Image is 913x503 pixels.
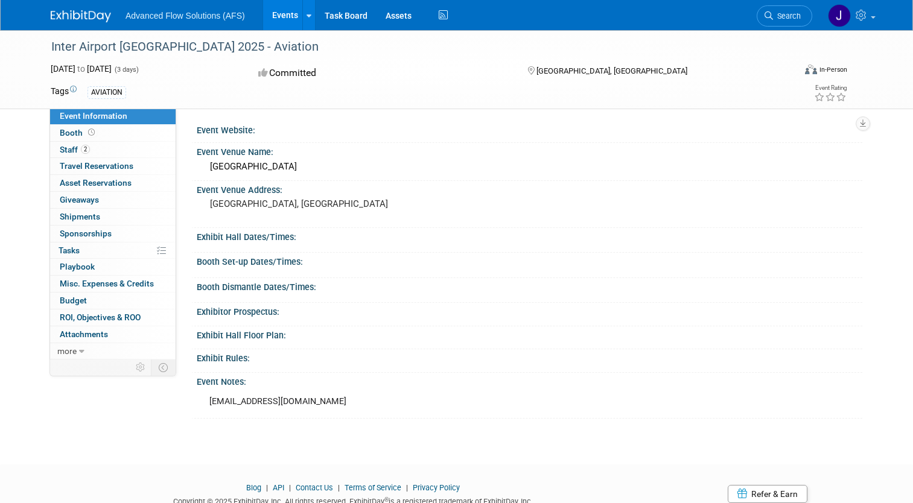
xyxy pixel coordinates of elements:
span: | [403,483,411,492]
span: Search [773,11,801,21]
a: Staff2 [50,142,176,158]
a: Budget [50,293,176,309]
a: Playbook [50,259,176,275]
span: Booth [60,128,97,138]
div: Event Venue Address: [197,181,862,196]
div: AVIATION [87,86,126,99]
span: Playbook [60,262,95,271]
a: Sponsorships [50,226,176,242]
a: Refer & Earn [728,485,807,503]
div: Inter Airport [GEOGRAPHIC_DATA] 2025 - Aviation [47,36,780,58]
div: Exhibitor Prospectus: [197,303,862,318]
a: Shipments [50,209,176,225]
a: Terms of Service [345,483,401,492]
div: [EMAIL_ADDRESS][DOMAIN_NAME] [201,390,732,414]
span: to [75,64,87,74]
div: Booth Set-up Dates/Times: [197,253,862,268]
div: Event Rating [814,85,847,91]
a: ROI, Objectives & ROO [50,309,176,326]
td: Toggle Event Tabs [151,359,176,375]
td: Tags [51,85,77,99]
a: more [50,343,176,359]
a: Misc. Expenses & Credits [50,276,176,292]
a: Attachments [50,326,176,343]
img: Jeff Rizner [828,4,851,27]
span: Misc. Expenses & Credits [60,279,154,288]
div: Exhibit Hall Dates/Times: [197,228,862,243]
div: [GEOGRAPHIC_DATA] [206,157,853,176]
a: Travel Reservations [50,158,176,174]
a: Blog [246,483,261,492]
span: Giveaways [60,195,99,204]
span: ROI, Objectives & ROO [60,312,141,322]
span: Asset Reservations [60,178,132,188]
span: | [286,483,294,492]
a: Asset Reservations [50,175,176,191]
a: Privacy Policy [413,483,460,492]
a: Contact Us [296,483,333,492]
span: 2 [81,145,90,154]
span: Attachments [60,329,108,339]
span: Shipments [60,212,100,221]
a: Booth [50,125,176,141]
span: Event Information [60,111,127,121]
img: Format-Inperson.png [805,65,817,74]
div: Exhibit Rules: [197,349,862,364]
span: [DATE] [DATE] [51,64,112,74]
div: Booth Dismantle Dates/Times: [197,278,862,293]
div: Exhibit Hall Floor Plan: [197,326,862,341]
span: Travel Reservations [60,161,133,171]
span: [GEOGRAPHIC_DATA], [GEOGRAPHIC_DATA] [536,66,687,75]
img: ExhibitDay [51,10,111,22]
div: Event Notes: [197,373,862,388]
div: In-Person [819,65,847,74]
a: Tasks [50,242,176,259]
td: Personalize Event Tab Strip [130,359,151,375]
div: Event Venue Name: [197,143,862,158]
a: Giveaways [50,192,176,208]
div: Committed [255,63,508,84]
span: Advanced Flow Solutions (AFS) [126,11,245,21]
a: Event Information [50,108,176,124]
span: Tasks [59,245,80,255]
span: | [335,483,343,492]
div: Event Format [730,63,847,81]
sup: ® [384,496,389,503]
a: API [273,483,284,492]
a: Search [757,5,812,27]
span: | [263,483,271,492]
span: Budget [60,296,87,305]
pre: [GEOGRAPHIC_DATA], [GEOGRAPHIC_DATA] [210,198,461,209]
span: Sponsorships [60,229,112,238]
span: (3 days) [113,66,139,74]
span: more [57,346,77,356]
div: Event Website: [197,121,862,136]
span: Staff [60,145,90,154]
span: Booth not reserved yet [86,128,97,137]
